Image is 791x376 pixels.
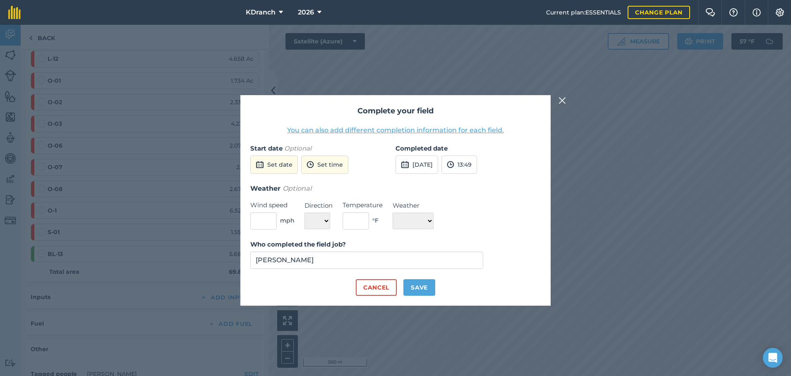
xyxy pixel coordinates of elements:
span: Current plan : ESSENTIALS [546,8,621,17]
button: Cancel [356,279,397,296]
h2: Complete your field [250,105,541,117]
img: fieldmargin Logo [8,6,21,19]
img: svg+xml;base64,PD94bWwgdmVyc2lvbj0iMS4wIiBlbmNvZGluZz0idXRmLTgiPz4KPCEtLSBHZW5lcmF0b3I6IEFkb2JlIE... [256,160,264,170]
strong: Start date [250,144,283,152]
button: Save [403,279,435,296]
button: You can also add different completion information for each field. [287,125,504,135]
img: Two speech bubbles overlapping with the left bubble in the forefront [705,8,715,17]
a: Change plan [628,6,690,19]
label: Direction [304,201,333,211]
img: svg+xml;base64,PHN2ZyB4bWxucz0iaHR0cDovL3d3dy53My5vcmcvMjAwMC9zdmciIHdpZHRoPSIyMiIgaGVpZ2h0PSIzMC... [558,96,566,105]
em: Optional [283,184,312,192]
label: Wind speed [250,200,295,210]
button: Set date [250,156,298,174]
button: Set time [301,156,348,174]
img: svg+xml;base64,PHN2ZyB4bWxucz0iaHR0cDovL3d3dy53My5vcmcvMjAwMC9zdmciIHdpZHRoPSIxNyIgaGVpZ2h0PSIxNy... [753,7,761,17]
img: svg+xml;base64,PD94bWwgdmVyc2lvbj0iMS4wIiBlbmNvZGluZz0idXRmLTgiPz4KPCEtLSBHZW5lcmF0b3I6IEFkb2JlIE... [401,160,409,170]
img: svg+xml;base64,PD94bWwgdmVyc2lvbj0iMS4wIiBlbmNvZGluZz0idXRmLTgiPz4KPCEtLSBHZW5lcmF0b3I6IEFkb2JlIE... [447,160,454,170]
h3: Weather [250,183,541,194]
div: Open Intercom Messenger [763,348,783,368]
label: Temperature [343,200,383,210]
strong: Who completed the field job? [250,240,346,248]
span: ° F [372,216,379,225]
img: A question mark icon [729,8,738,17]
button: 13:49 [441,156,477,174]
span: 2026 [298,7,314,17]
button: [DATE] [395,156,438,174]
img: svg+xml;base64,PD94bWwgdmVyc2lvbj0iMS4wIiBlbmNvZGluZz0idXRmLTgiPz4KPCEtLSBHZW5lcmF0b3I6IEFkb2JlIE... [307,160,314,170]
label: Weather [393,201,434,211]
img: A cog icon [775,8,785,17]
span: mph [280,216,295,225]
span: KDranch [246,7,276,17]
em: Optional [284,144,312,152]
strong: Completed date [395,144,448,152]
